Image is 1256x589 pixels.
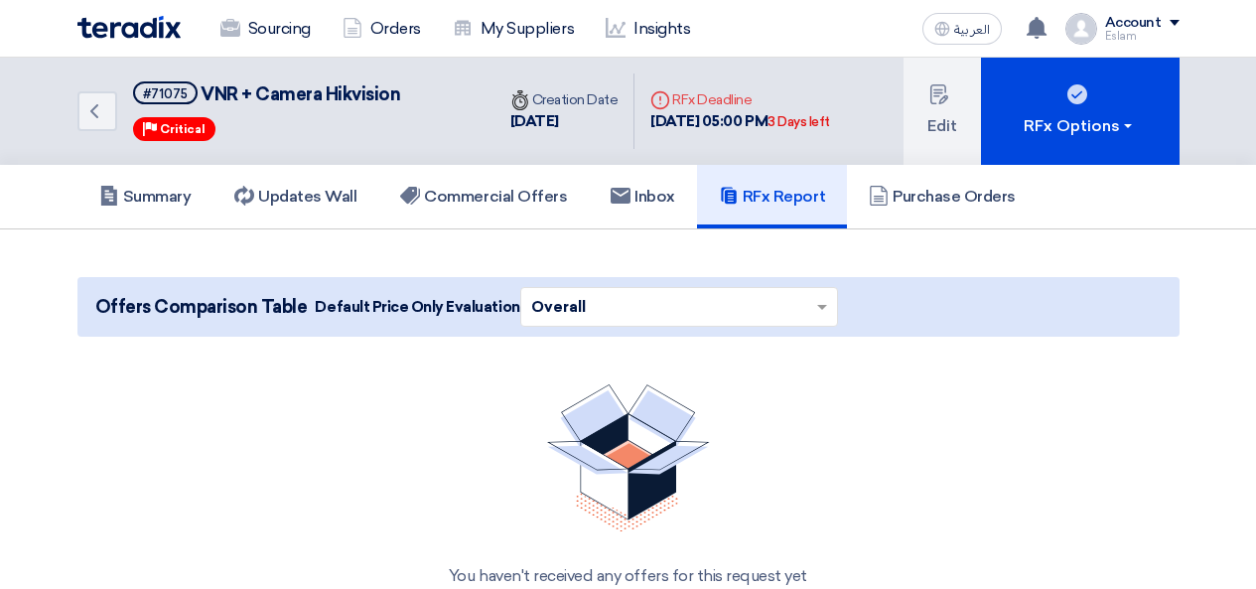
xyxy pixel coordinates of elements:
img: Teradix logo [77,16,181,39]
a: Commercial Offers [378,165,589,228]
a: Updates Wall [212,165,378,228]
h5: Summary [99,187,192,207]
button: العربية [922,13,1002,45]
button: RFx Options [981,58,1180,165]
div: Creation Date [510,89,619,110]
span: Offers Comparison Table [95,294,308,321]
img: profile_test.png [1065,13,1097,45]
span: العربية [954,23,990,37]
a: Orders [327,7,437,51]
span: Default Price Only Evaluation [315,296,519,318]
a: Insights [590,7,706,51]
a: Inbox [589,165,697,228]
h5: Commercial Offers [400,187,567,207]
img: No Quotations Found! [547,384,710,532]
div: #71075 [143,87,188,100]
span: Critical [160,122,206,136]
div: [DATE] [510,110,619,133]
a: My Suppliers [437,7,590,51]
a: Summary [77,165,213,228]
a: RFx Report [697,165,847,228]
div: Eslam [1105,31,1180,42]
span: VNR + Camera Hikvision [201,83,400,105]
h5: VNR + Camera Hikvision [133,81,401,106]
h5: Inbox [611,187,675,207]
div: 3 Days left [768,112,830,132]
button: Edit [904,58,981,165]
div: RFx Options [1024,114,1136,138]
h5: Updates Wall [234,187,356,207]
a: Purchase Orders [847,165,1038,228]
a: Sourcing [205,7,327,51]
div: Account [1105,15,1162,32]
div: RFx Deadline [650,89,830,110]
h5: Purchase Orders [869,187,1016,207]
div: [DATE] 05:00 PM [650,110,830,133]
h5: RFx Report [719,187,825,207]
div: You haven't received any offers for this request yet [101,564,1156,588]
